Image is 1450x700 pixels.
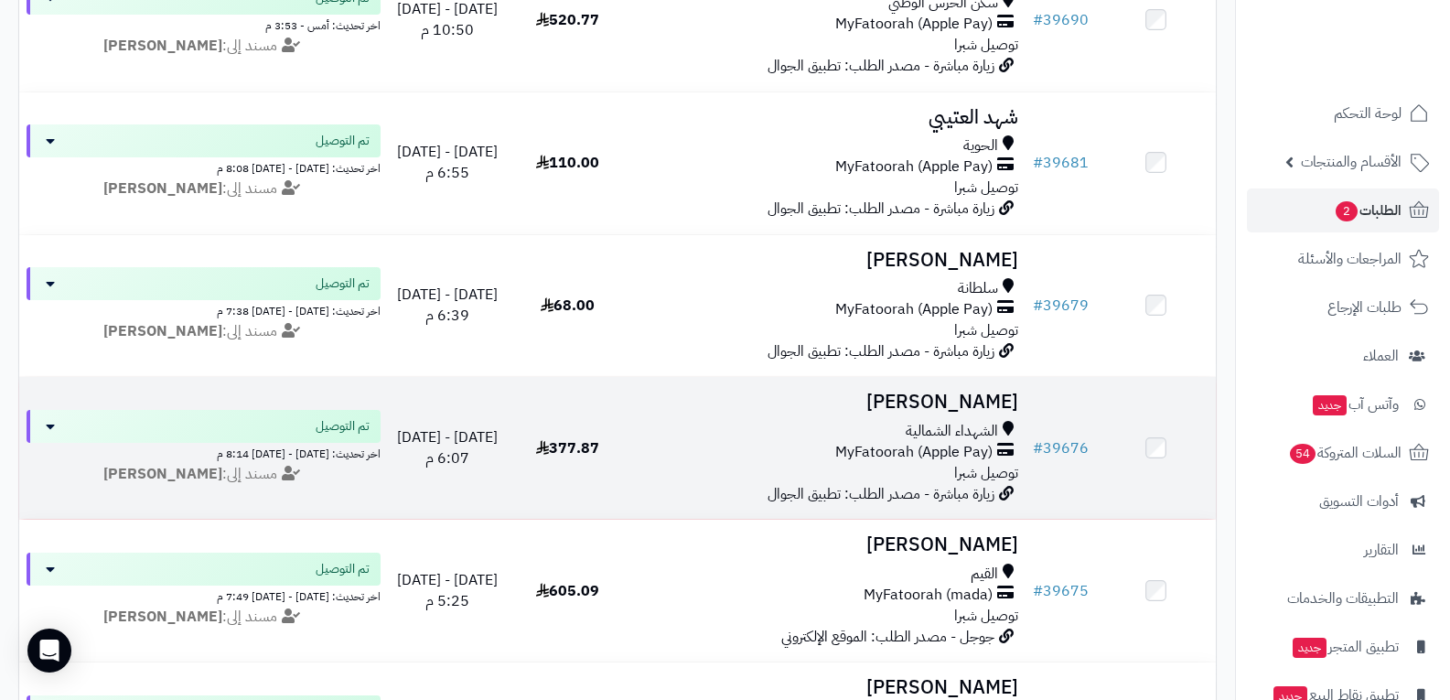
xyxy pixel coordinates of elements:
[316,417,370,436] span: تم التوصيل
[635,392,1019,413] h3: [PERSON_NAME]
[103,178,222,199] strong: [PERSON_NAME]
[958,278,998,299] span: سلطانة
[1033,437,1043,459] span: #
[835,442,993,463] span: MyFatoorah (Apple Pay)
[1313,395,1347,415] span: جديد
[536,9,599,31] span: 520.77
[1247,92,1439,135] a: لوحة التحكم
[906,421,998,442] span: الشهداء الشمالية
[635,677,1019,698] h3: [PERSON_NAME]
[1363,343,1399,369] span: العملاء
[768,340,994,362] span: زيارة مباشرة - مصدر الطلب: تطبيق الجوال
[1364,537,1399,563] span: التقارير
[27,300,381,319] div: اخر تحديث: [DATE] - [DATE] 7:38 م
[536,437,599,459] span: 377.87
[971,564,998,585] span: القيم
[397,284,498,327] span: [DATE] - [DATE] 6:39 م
[954,34,1018,56] span: توصيل شبرا
[768,483,994,505] span: زيارة مباشرة - مصدر الطلب: تطبيق الجوال
[397,569,498,612] span: [DATE] - [DATE] 5:25 م
[1033,580,1043,602] span: #
[1033,152,1089,174] a: #39681
[316,275,370,293] span: تم التوصيل
[27,157,381,177] div: اخر تحديث: [DATE] - [DATE] 8:08 م
[1247,188,1439,232] a: الطلبات2
[1033,580,1089,602] a: #39675
[1033,9,1089,31] a: #39690
[1298,246,1402,272] span: المراجعات والأسئلة
[536,580,599,602] span: 605.09
[1247,285,1439,329] a: طلبات الإرجاع
[1033,295,1089,317] a: #39679
[1247,431,1439,475] a: السلات المتروكة54
[1301,149,1402,175] span: الأقسام والمنتجات
[1033,9,1043,31] span: #
[1293,638,1326,658] span: جديد
[781,626,994,648] span: جوجل - مصدر الطلب: الموقع الإلكتروني
[1247,334,1439,378] a: العملاء
[103,320,222,342] strong: [PERSON_NAME]
[316,560,370,578] span: تم التوصيل
[27,443,381,462] div: اخر تحديث: [DATE] - [DATE] 8:14 م
[1334,198,1402,223] span: الطلبات
[1291,634,1399,660] span: تطبيق المتجر
[103,463,222,485] strong: [PERSON_NAME]
[1247,576,1439,620] a: التطبيقات والخدمات
[397,426,498,469] span: [DATE] - [DATE] 6:07 م
[1033,295,1043,317] span: #
[1247,382,1439,426] a: وآتس آبجديد
[1326,49,1433,88] img: logo-2.png
[27,586,381,605] div: اخر تحديث: [DATE] - [DATE] 7:49 م
[1247,237,1439,281] a: المراجعات والأسئلة
[1336,201,1358,221] span: 2
[397,141,498,184] span: [DATE] - [DATE] 6:55 م
[103,35,222,57] strong: [PERSON_NAME]
[13,321,394,342] div: مسند إلى:
[1288,440,1402,466] span: السلات المتروكة
[27,15,381,34] div: اخر تحديث: أمس - 3:53 م
[635,534,1019,555] h3: [PERSON_NAME]
[768,55,994,77] span: زيارة مباشرة - مصدر الطلب: تطبيق الجوال
[635,250,1019,271] h3: [PERSON_NAME]
[1247,528,1439,572] a: التقارير
[835,156,993,178] span: MyFatoorah (Apple Pay)
[954,462,1018,484] span: توصيل شبرا
[1319,489,1399,514] span: أدوات التسويق
[316,132,370,150] span: تم التوصيل
[1311,392,1399,417] span: وآتس آب
[13,464,394,485] div: مسند إلى:
[27,629,71,673] div: Open Intercom Messenger
[103,606,222,628] strong: [PERSON_NAME]
[1334,101,1402,126] span: لوحة التحكم
[13,36,394,57] div: مسند إلى:
[1287,586,1399,611] span: التطبيقات والخدمات
[835,299,993,320] span: MyFatoorah (Apple Pay)
[541,295,595,317] span: 68.00
[1327,295,1402,320] span: طلبات الإرجاع
[635,107,1019,128] h3: شهد العتيبي
[13,178,394,199] div: مسند إلى:
[1247,479,1439,523] a: أدوات التسويق
[835,14,993,35] span: MyFatoorah (Apple Pay)
[13,607,394,628] div: مسند إلى:
[536,152,599,174] span: 110.00
[1290,444,1316,464] span: 54
[768,198,994,220] span: زيارة مباشرة - مصدر الطلب: تطبيق الجوال
[864,585,993,606] span: MyFatoorah (mada)
[1033,152,1043,174] span: #
[1247,625,1439,669] a: تطبيق المتجرجديد
[954,177,1018,199] span: توصيل شبرا
[954,319,1018,341] span: توصيل شبرا
[963,135,998,156] span: الحوية
[1033,437,1089,459] a: #39676
[954,605,1018,627] span: توصيل شبرا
